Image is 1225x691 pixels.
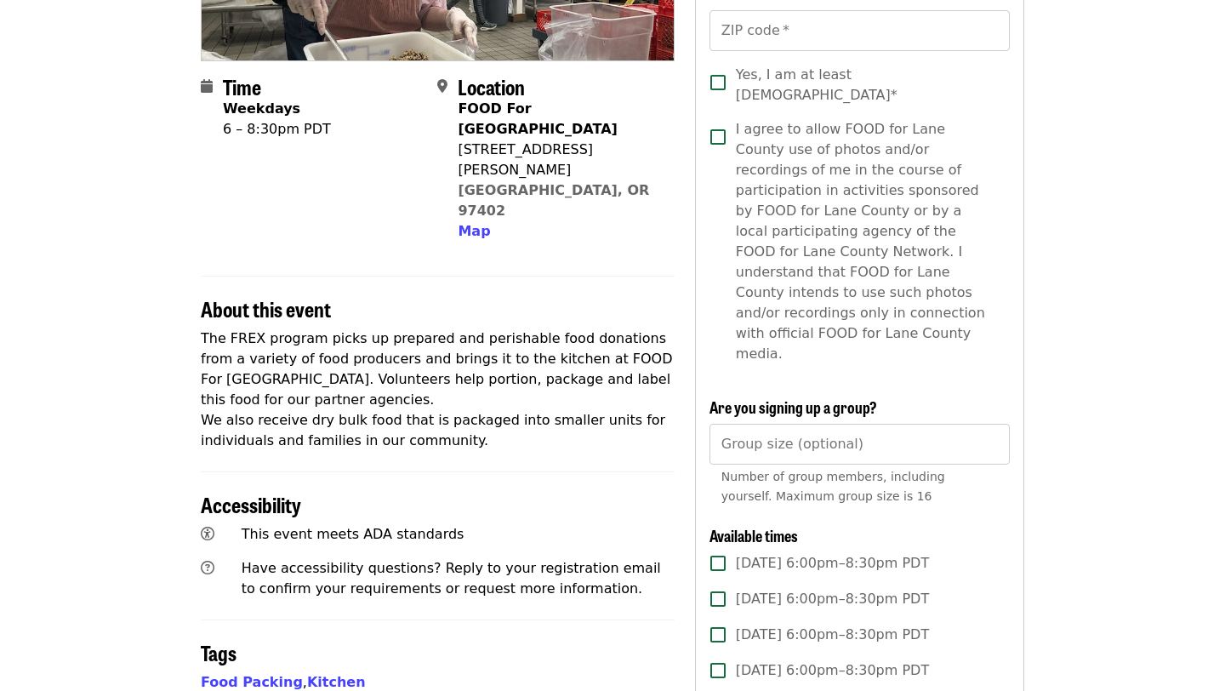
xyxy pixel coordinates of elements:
span: [DATE] 6:00pm–8:30pm PDT [736,625,929,645]
a: [GEOGRAPHIC_DATA], OR 97402 [458,182,649,219]
span: Time [223,71,261,101]
i: map-marker-alt icon [437,78,447,94]
span: This event meets ADA standards [242,526,464,542]
input: ZIP code [709,10,1010,51]
i: universal-access icon [201,526,214,542]
span: Available times [709,524,798,546]
p: The FREX program picks up prepared and perishable food donations from a variety of food producers... [201,328,675,451]
i: calendar icon [201,78,213,94]
strong: FOOD For [GEOGRAPHIC_DATA] [458,100,617,137]
span: , [201,674,307,690]
strong: Weekdays [223,100,300,117]
div: 6 – 8:30pm PDT [223,119,331,140]
span: [DATE] 6:00pm–8:30pm PDT [736,553,929,574]
span: Location [458,71,525,101]
span: [DATE] 6:00pm–8:30pm PDT [736,660,929,681]
span: [DATE] 6:00pm–8:30pm PDT [736,589,929,609]
span: Have accessibility questions? Reply to your registration email to confirm your requirements or re... [242,560,661,597]
i: question-circle icon [201,560,214,576]
span: I agree to allow FOOD for Lane County use of photos and/or recordings of me in the course of part... [736,119,996,364]
a: Kitchen [307,674,366,690]
span: Yes, I am at least [DEMOGRAPHIC_DATA]* [736,65,996,106]
span: Are you signing up a group? [709,396,877,418]
span: Tags [201,637,236,667]
span: About this event [201,294,331,323]
a: Food Packing [201,674,303,690]
span: Map [458,223,490,239]
span: Number of group members, including yourself. Maximum group size is 16 [721,470,945,503]
div: [STREET_ADDRESS][PERSON_NAME] [458,140,660,180]
span: Accessibility [201,489,301,519]
input: [object Object] [709,424,1010,465]
button: Map [458,221,490,242]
